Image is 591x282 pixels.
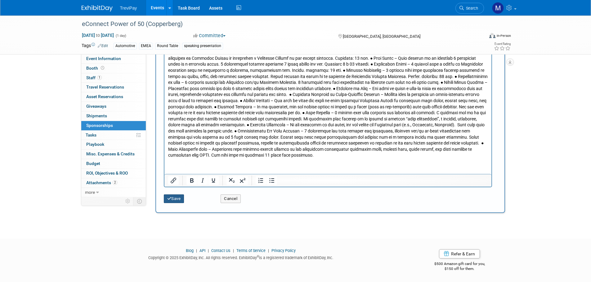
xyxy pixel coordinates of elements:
[236,248,266,253] a: Terms of Service
[86,161,100,166] span: Budget
[85,190,95,195] span: more
[164,35,491,174] iframe: Rich Text Area
[98,44,108,48] a: Edit
[86,75,102,80] span: Staff
[489,33,495,38] img: Format-Inperson.png
[464,6,478,11] span: Search
[266,248,271,253] span: |
[164,194,184,203] button: Save
[447,32,511,41] div: Event Format
[86,85,124,89] span: Travel Reservations
[81,102,146,111] a: Giveaways
[133,197,146,205] td: Toggle Event Tabs
[206,248,210,253] span: |
[86,66,105,71] span: Booth
[492,2,504,14] img: Maiia Khasina
[168,176,179,185] button: Insert/edit link
[82,42,108,50] td: Tags
[231,248,235,253] span: |
[113,180,117,185] span: 2
[86,113,107,118] span: Shipments
[186,176,197,185] button: Bold
[81,140,146,149] a: Playbook
[81,73,146,83] a: Staff1
[439,249,480,258] a: Refer & Earn
[82,33,114,38] span: [DATE] [DATE]
[86,56,121,61] span: Event Information
[257,255,259,258] sup: ®
[81,121,146,130] a: Sponsorships
[81,150,146,159] a: Misc. Expenses & Credits
[100,66,105,70] span: Booth not reserved yet
[81,111,146,121] a: Shipments
[410,257,510,271] div: $500 Amazon gift card for you,
[494,42,511,46] div: Event Rating
[186,248,194,253] a: Blog
[496,33,511,38] div: In-Person
[195,248,199,253] span: |
[81,83,146,92] a: Travel Reservations
[80,19,475,30] div: eConnect Power of 50 (Copperberg)
[410,266,510,271] div: $150 off for them.
[86,123,113,128] span: Sponsorships
[123,197,133,205] td: Personalize Event Tab Strip
[197,176,208,185] button: Italic
[82,254,401,261] div: Copyright © 2025 ExhibitDay, Inc. All rights reserved. ExhibitDay is a registered trademark of Ex...
[86,104,106,109] span: Giveaways
[266,176,277,185] button: Bullet list
[81,169,146,178] a: ROI, Objectives & ROO
[155,43,180,49] div: Round Table
[208,176,219,185] button: Underline
[221,194,241,203] button: Cancel
[86,171,128,176] span: ROI, Objectives & ROO
[256,176,266,185] button: Numbered list
[86,180,117,185] span: Attachments
[81,131,146,140] a: Tasks
[86,94,123,99] span: Asset Reservations
[271,248,296,253] a: Privacy Policy
[455,3,484,14] a: Search
[120,6,137,11] span: TreviPay
[114,43,137,49] div: Automotive
[343,34,420,39] span: [GEOGRAPHIC_DATA], [GEOGRAPHIC_DATA]
[86,132,96,137] span: Tasks
[115,34,126,38] span: (1 day)
[81,188,146,197] a: more
[81,178,146,188] a: Attachments2
[226,176,237,185] button: Subscript
[82,5,113,11] img: ExhibitDay
[95,33,101,38] span: to
[81,54,146,63] a: Event Information
[81,64,146,73] a: Booth
[81,92,146,102] a: Asset Reservations
[97,75,102,80] span: 1
[86,151,135,156] span: Misc. Expenses & Credits
[86,142,104,147] span: Playbook
[182,43,223,49] div: speaking presentation
[211,248,231,253] a: Contact Us
[81,159,146,168] a: Budget
[139,43,153,49] div: EMEA
[191,33,228,39] button: Committed
[199,248,205,253] a: API
[237,176,248,185] button: Superscript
